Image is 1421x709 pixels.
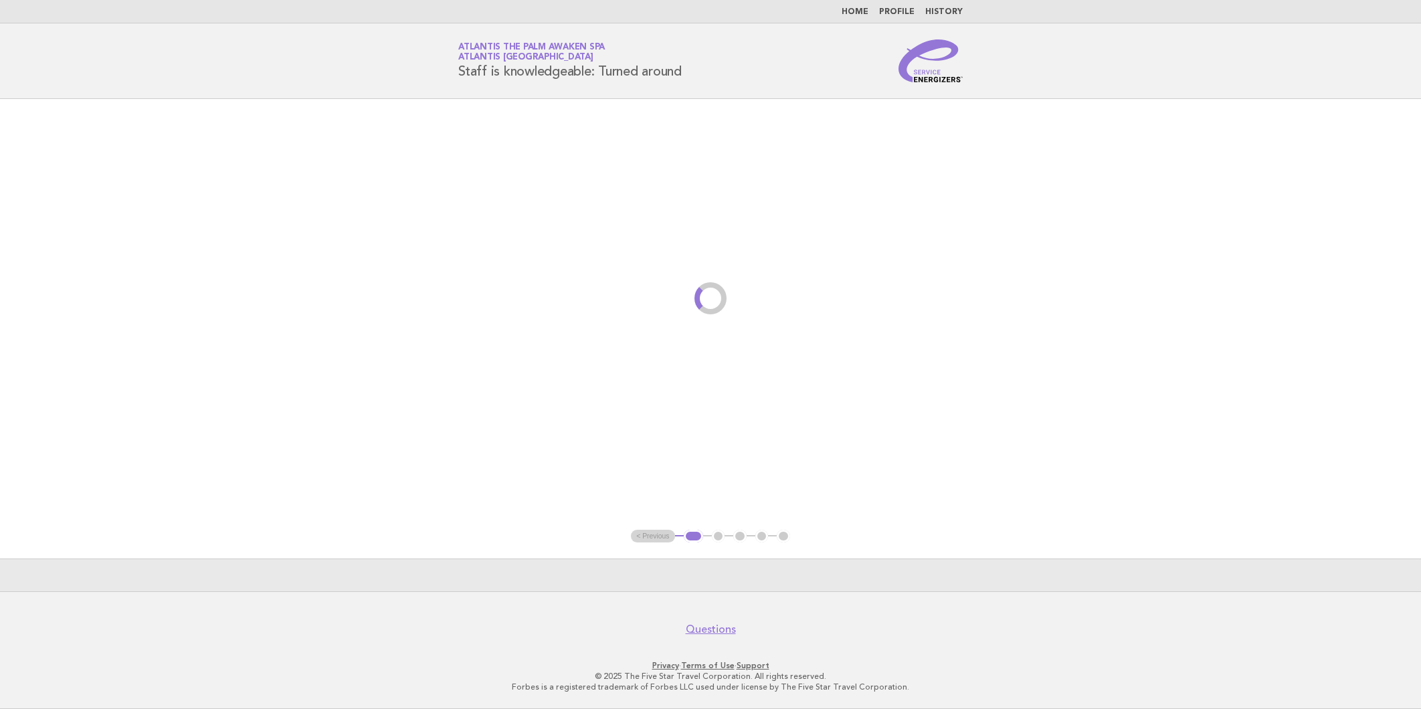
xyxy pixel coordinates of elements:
[925,8,963,16] a: History
[301,671,1120,682] p: © 2025 The Five Star Travel Corporation. All rights reserved.
[458,54,593,62] span: Atlantis [GEOGRAPHIC_DATA]
[879,8,915,16] a: Profile
[681,661,735,670] a: Terms of Use
[301,682,1120,692] p: Forbes is a registered trademark of Forbes LLC used under license by The Five Star Travel Corpora...
[737,661,769,670] a: Support
[842,8,868,16] a: Home
[458,43,605,62] a: Atlantis The Palm Awaken SpaAtlantis [GEOGRAPHIC_DATA]
[652,661,679,670] a: Privacy
[686,623,736,636] a: Questions
[898,39,963,82] img: Service Energizers
[301,660,1120,671] p: · ·
[458,43,682,78] h1: Staff is knowledgeable: Turned around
